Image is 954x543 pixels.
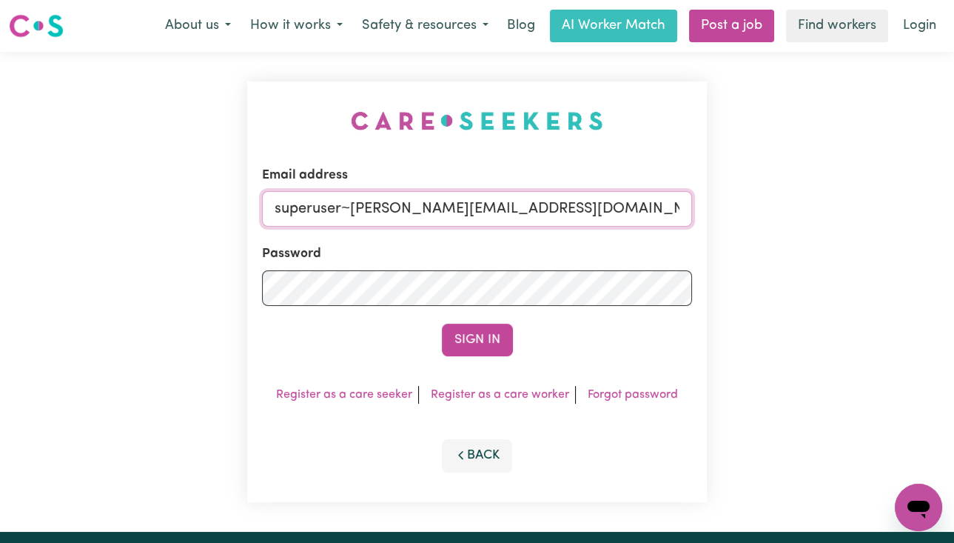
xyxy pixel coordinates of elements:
[262,244,321,264] label: Password
[894,10,945,42] a: Login
[786,10,888,42] a: Find workers
[241,10,352,41] button: How it works
[9,9,64,43] a: Careseekers logo
[262,191,692,227] input: Email address
[498,10,544,42] a: Blog
[442,324,513,356] button: Sign In
[442,439,513,472] button: Back
[155,10,241,41] button: About us
[276,389,412,401] a: Register as a care seeker
[352,10,498,41] button: Safety & resources
[431,389,569,401] a: Register as a care worker
[550,10,677,42] a: AI Worker Match
[689,10,774,42] a: Post a job
[9,13,64,39] img: Careseekers logo
[262,166,348,185] label: Email address
[588,389,678,401] a: Forgot password
[895,484,942,531] iframe: Button to launch messaging window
